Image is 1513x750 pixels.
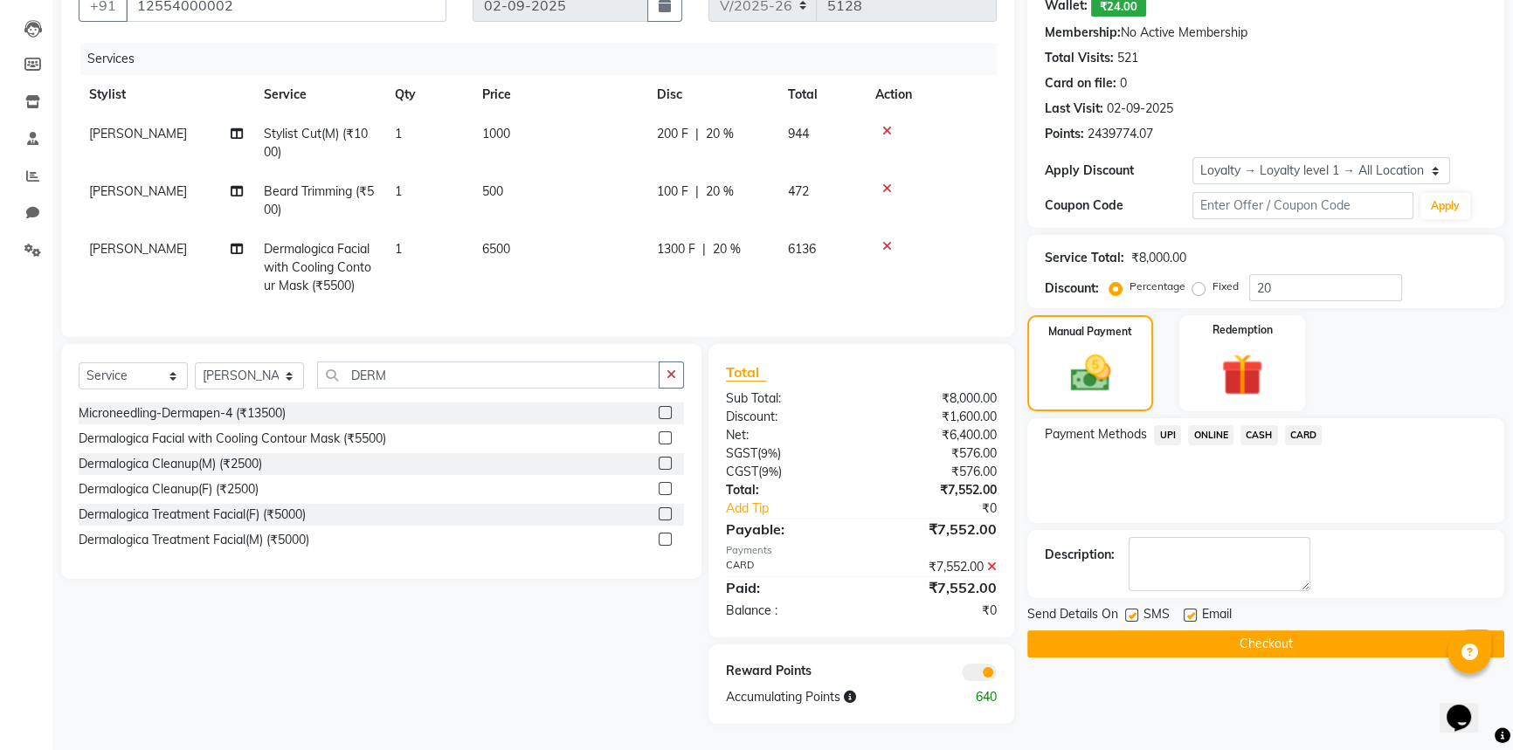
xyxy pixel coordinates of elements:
span: 20 % [713,240,741,258]
th: Stylist [79,75,253,114]
span: 1 [395,183,402,199]
th: Total [777,75,865,114]
div: 02-09-2025 [1107,100,1173,118]
button: Apply [1420,193,1470,219]
div: Total Visits: [1045,49,1114,67]
div: Service Total: [1045,249,1124,267]
label: Redemption [1212,322,1273,338]
span: 1 [395,126,402,141]
span: Beard Trimming (₹500) [264,183,374,217]
div: Net: [713,426,861,444]
div: Dermalogica Cleanup(M) (₹2500) [79,455,262,473]
div: 0 [1120,74,1127,93]
div: Payments [726,543,998,558]
div: ₹576.00 [861,444,1010,463]
span: SGST [726,445,757,461]
th: Qty [384,75,472,114]
div: CARD [713,558,861,576]
div: ₹576.00 [861,463,1010,481]
div: Discount: [1045,279,1099,298]
div: Coupon Code [1045,196,1192,215]
span: Stylist Cut(M) (₹1000) [264,126,368,160]
div: 521 [1117,49,1138,67]
div: ₹6,400.00 [861,426,1010,444]
span: 944 [788,126,809,141]
span: 20 % [706,182,734,201]
div: Accumulating Points [713,688,936,706]
span: 500 [482,183,503,199]
div: Description: [1045,546,1115,564]
img: _cash.svg [1058,350,1123,396]
span: 200 F [657,125,688,143]
span: 6136 [788,241,816,257]
iframe: chat widget [1440,680,1496,733]
a: Add Tip [713,499,887,518]
div: Points: [1045,125,1084,143]
div: Total: [713,481,861,499]
label: Fixed [1212,279,1239,294]
th: Action [865,75,997,114]
span: | [695,125,699,143]
div: ₹7,552.00 [861,519,1010,540]
div: 2439774.07 [1088,125,1153,143]
div: ( ) [713,444,861,463]
div: Card on file: [1045,74,1116,93]
div: Apply Discount [1045,162,1192,180]
div: Last Visit: [1045,100,1103,118]
th: Service [253,75,384,114]
span: 1300 F [657,240,695,258]
div: 640 [936,688,1010,706]
input: Search or Scan [317,361,660,389]
div: Services [80,43,1010,75]
div: ₹7,552.00 [861,481,1010,499]
span: 20 % [706,125,734,143]
div: Balance : [713,602,861,620]
input: Enter Offer / Coupon Code [1192,192,1413,219]
span: UPI [1154,425,1181,445]
span: ONLINE [1188,425,1233,445]
span: [PERSON_NAME] [89,241,187,257]
span: CGST [726,464,758,479]
div: ₹0 [886,499,1010,518]
div: Microneedling-Dermapen-4 (₹13500) [79,404,286,423]
span: Dermalogica Facial with Cooling Contour Mask (₹5500) [264,241,371,293]
span: Payment Methods [1045,425,1147,444]
span: Send Details On [1027,605,1118,627]
div: Sub Total: [713,389,861,408]
div: ( ) [713,463,861,481]
img: _gift.svg [1208,348,1276,401]
span: CASH [1240,425,1278,445]
div: ₹0 [861,602,1010,620]
th: Price [472,75,646,114]
button: Checkout [1027,630,1504,657]
span: Email [1202,605,1232,627]
span: 472 [788,183,809,199]
div: ₹7,552.00 [861,558,1010,576]
div: Discount: [713,408,861,426]
span: CARD [1285,425,1323,445]
span: | [695,182,699,201]
div: No Active Membership [1045,24,1487,42]
span: | [702,240,706,258]
span: 1000 [482,126,510,141]
span: [PERSON_NAME] [89,126,187,141]
div: ₹8,000.00 [861,389,1010,408]
div: Dermalogica Facial with Cooling Contour Mask (₹5500) [79,430,386,448]
div: ₹1,600.00 [861,408,1010,426]
div: Membership: [1045,24,1121,42]
th: Disc [646,75,777,114]
span: 9% [761,446,777,460]
label: Manual Payment [1048,324,1132,340]
div: Paid: [713,577,861,598]
div: Dermalogica Cleanup(F) (₹2500) [79,480,259,499]
span: 6500 [482,241,510,257]
span: [PERSON_NAME] [89,183,187,199]
div: ₹8,000.00 [1131,249,1186,267]
span: SMS [1143,605,1170,627]
span: 1 [395,241,402,257]
label: Percentage [1130,279,1185,294]
div: Reward Points [713,662,861,681]
div: ₹7,552.00 [861,577,1010,598]
span: Total [726,363,766,382]
div: Dermalogica Treatment Facial(M) (₹5000) [79,531,309,549]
